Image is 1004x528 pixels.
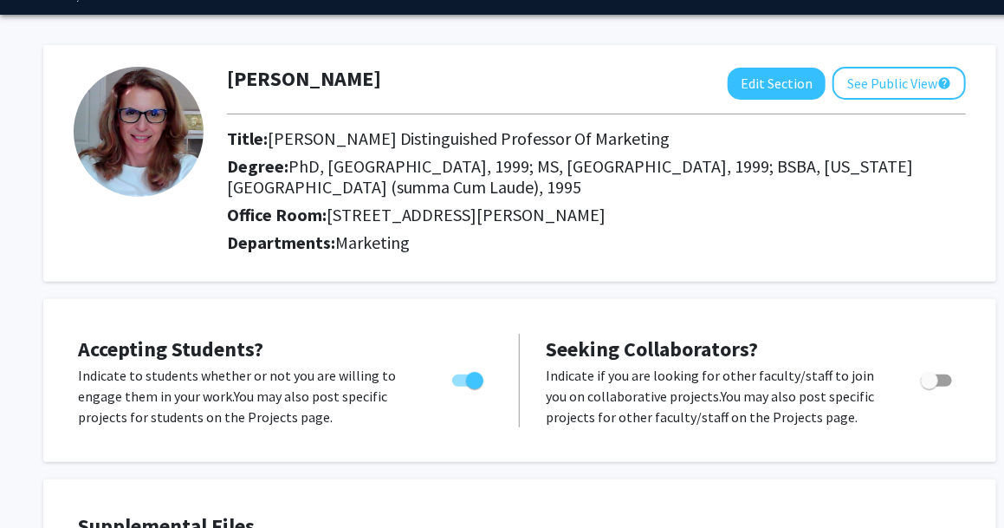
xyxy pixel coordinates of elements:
h2: Degree: [227,156,966,198]
h1: [PERSON_NAME] [227,67,381,92]
h2: Departments: [214,232,979,253]
span: Seeking Collaborators? [546,336,758,362]
p: Indicate to students whether or not you are willing to engage them in your work. You may also pos... [78,365,419,427]
span: Marketing [335,231,410,253]
button: Edit Section [728,68,826,100]
span: Accepting Students? [78,336,263,362]
iframe: Chat [13,450,74,515]
span: [STREET_ADDRESS][PERSON_NAME] [327,204,606,225]
span: [PERSON_NAME] Distinguished Professor Of Marketing [268,127,670,149]
mat-icon: help [937,73,951,94]
button: See Public View [832,67,966,100]
h2: Title: [227,128,966,149]
div: Toggle [914,365,962,391]
p: Indicate if you are looking for other faculty/staff to join you on collaborative projects. You ma... [546,365,888,427]
div: Toggle [445,365,493,391]
h2: Office Room: [227,205,966,225]
span: PhD, [GEOGRAPHIC_DATA], 1999; MS, [GEOGRAPHIC_DATA], 1999; BSBA, [US_STATE][GEOGRAPHIC_DATA] (sum... [227,155,914,198]
img: Profile Picture [74,67,204,197]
